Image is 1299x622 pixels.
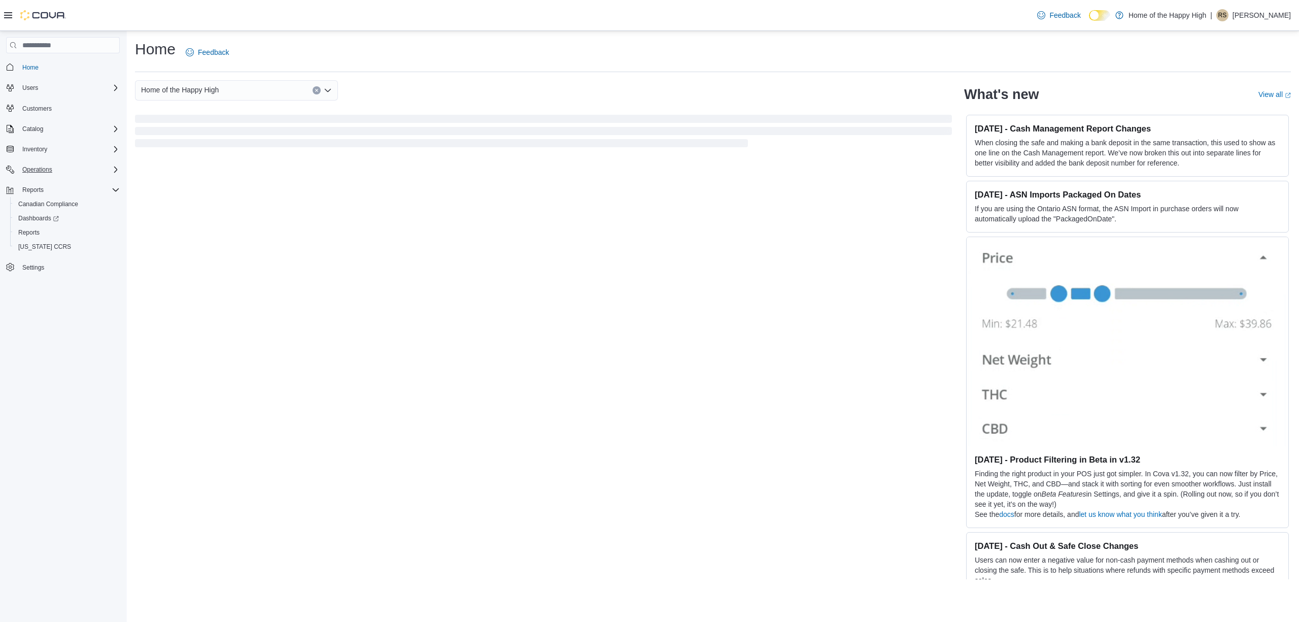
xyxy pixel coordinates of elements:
span: Settings [22,264,44,272]
input: Dark Mode [1089,10,1110,21]
span: Dashboards [18,214,59,222]
span: Reports [18,184,120,196]
button: Catalog [18,123,47,135]
span: Feedback [1049,10,1080,20]
span: Catalog [18,123,120,135]
button: Reports [2,183,124,197]
h2: What's new [964,86,1039,103]
svg: External link [1285,92,1291,99]
span: Feedback [198,47,229,57]
span: Canadian Compliance [18,200,78,208]
span: Inventory [22,145,47,153]
p: Finding the right product in your POS just got simpler. In Cova v1.32, you can now filter by Pric... [975,469,1280,509]
p: Users can now enter a negative value for non-cash payment methods when cashing out or closing the... [975,555,1280,585]
button: [US_STATE] CCRS [10,240,124,254]
span: Washington CCRS [14,241,120,253]
span: Home [18,60,120,73]
span: Home [22,63,39,72]
span: Users [22,84,38,92]
p: Home of the Happy High [1129,9,1206,21]
button: Operations [18,163,56,176]
button: Customers [2,101,124,116]
h3: [DATE] - Product Filtering in Beta in v1.32 [975,454,1280,465]
span: Operations [22,166,52,174]
span: Loading [135,117,952,149]
h1: Home [135,39,176,59]
a: docs [999,510,1014,518]
a: Feedback [1033,5,1084,25]
span: Reports [22,186,44,194]
span: Canadian Compliance [14,198,120,210]
p: [PERSON_NAME] [1233,9,1291,21]
span: [US_STATE] CCRS [18,243,71,251]
a: Reports [14,226,44,239]
button: Users [2,81,124,95]
button: Reports [18,184,48,196]
a: Home [18,61,43,74]
a: let us know what you think [1079,510,1161,518]
span: Reports [14,226,120,239]
p: If you are using the Ontario ASN format, the ASN Import in purchase orders will now automatically... [975,204,1280,224]
a: [US_STATE] CCRS [14,241,75,253]
p: See the for more details, and after you’ve given it a try. [975,509,1280,519]
button: Catalog [2,122,124,136]
a: Customers [18,103,56,115]
h3: [DATE] - Cash Management Report Changes [975,123,1280,134]
span: RS [1218,9,1227,21]
button: Operations [2,162,124,177]
span: Settings [18,261,120,274]
a: Canadian Compliance [14,198,82,210]
p: | [1210,9,1212,21]
span: Customers [18,102,120,115]
a: View allExternal link [1258,90,1291,99]
span: Reports [18,228,40,237]
button: Open list of options [324,86,332,94]
button: Users [18,82,42,94]
button: Canadian Compliance [10,197,124,211]
em: Beta Features [1042,490,1086,498]
span: Operations [18,163,120,176]
p: When closing the safe and making a bank deposit in the same transaction, this used to show as one... [975,138,1280,168]
button: Reports [10,225,124,240]
a: Dashboards [14,212,63,224]
button: Clear input [313,86,321,94]
button: Settings [2,260,124,275]
a: Dashboards [10,211,124,225]
span: Catalog [22,125,43,133]
span: Inventory [18,143,120,155]
nav: Complex example [6,55,120,301]
h3: [DATE] - ASN Imports Packaged On Dates [975,189,1280,200]
img: Cova [20,10,66,20]
button: Home [2,59,124,74]
span: Users [18,82,120,94]
h3: [DATE] - Cash Out & Safe Close Changes [975,541,1280,551]
a: Feedback [182,42,233,62]
div: Rachel Snelgrove [1216,9,1228,21]
button: Inventory [18,143,51,155]
span: Home of the Happy High [141,84,219,96]
a: Settings [18,261,48,274]
span: Dashboards [14,212,120,224]
button: Inventory [2,142,124,156]
span: Customers [22,105,52,113]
